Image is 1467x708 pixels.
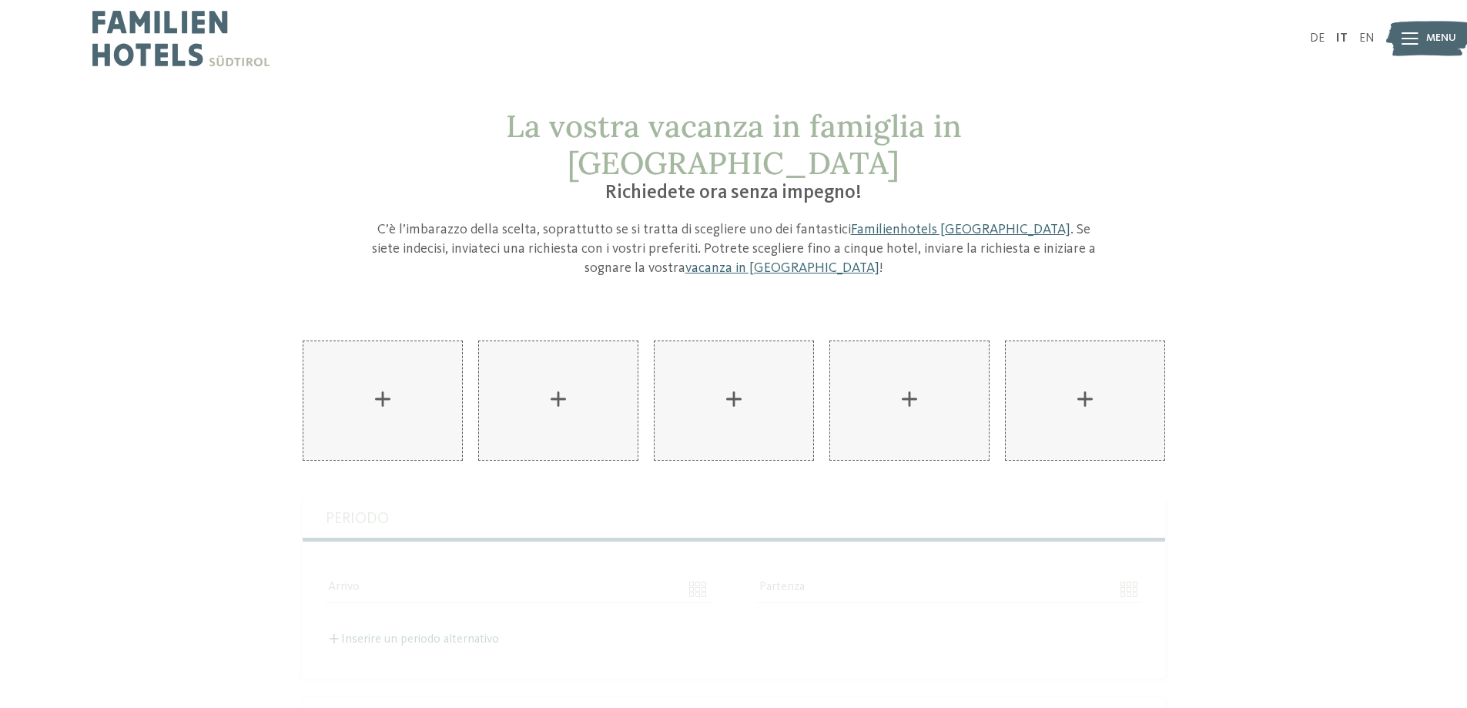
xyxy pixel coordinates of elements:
[1310,32,1325,45] a: DE
[685,261,879,275] a: vacanza in [GEOGRAPHIC_DATA]
[368,220,1100,279] p: C’è l’imbarazzo della scelta, soprattutto se si tratta di scegliere uno dei fantastici . Se siete...
[1426,31,1456,46] span: Menu
[506,106,962,183] span: La vostra vacanza in famiglia in [GEOGRAPHIC_DATA]
[851,223,1070,237] a: Familienhotels [GEOGRAPHIC_DATA]
[1359,32,1375,45] a: EN
[605,183,862,203] span: Richiedete ora senza impegno!
[1336,32,1348,45] a: IT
